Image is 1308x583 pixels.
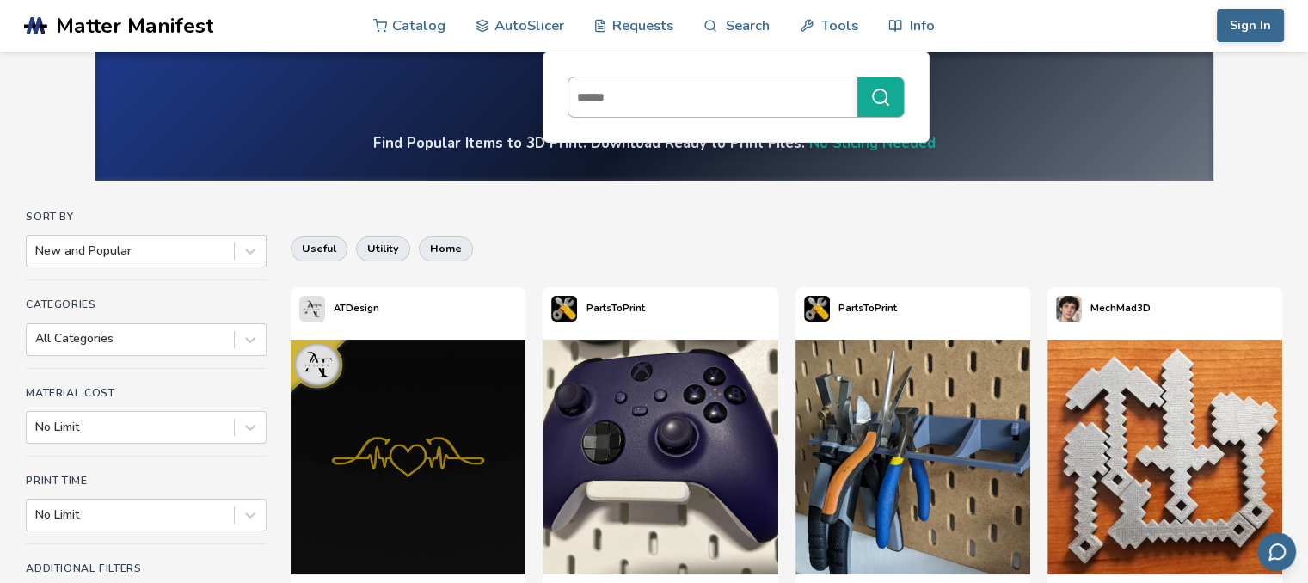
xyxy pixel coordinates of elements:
[26,298,267,310] h4: Categories
[795,287,906,330] a: PartsToPrint's profilePartsToPrint
[804,296,830,322] img: PartsToPrint's profile
[35,508,39,522] input: No Limit
[1056,296,1082,322] img: MechMad3D's profile
[543,287,653,330] a: PartsToPrint's profilePartsToPrint
[26,387,267,399] h4: Material Cost
[419,236,473,261] button: home
[299,296,325,322] img: ATDesign's profile
[1217,9,1284,42] button: Sign In
[586,299,644,317] p: PartsToPrint
[356,236,410,261] button: utility
[26,475,267,487] h4: Print Time
[373,133,936,153] h4: Find Popular Items to 3D Print. Download Ready to Print Files.
[838,299,897,317] p: PartsToPrint
[1257,532,1296,571] button: Send feedback via email
[334,299,379,317] p: ATDesign
[291,236,347,261] button: useful
[35,420,39,434] input: No Limit
[1047,287,1159,330] a: MechMad3D's profileMechMad3D
[809,133,936,153] a: No Slicing Needed
[26,562,267,574] h4: Additional Filters
[291,287,388,330] a: ATDesign's profileATDesign
[35,244,39,258] input: New and Popular
[26,211,267,223] h4: Sort By
[35,332,39,346] input: All Categories
[1090,299,1151,317] p: MechMad3D
[551,296,577,322] img: PartsToPrint's profile
[56,14,213,38] span: Matter Manifest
